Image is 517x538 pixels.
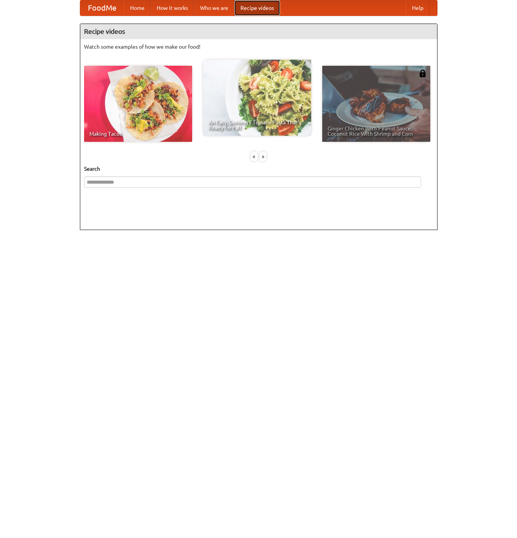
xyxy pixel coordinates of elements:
span: Making Tacos [89,131,187,136]
p: Watch some examples of how we make our food! [84,43,433,51]
img: 483408.png [419,70,426,77]
a: How it works [151,0,194,16]
h4: Recipe videos [80,24,437,39]
a: Home [124,0,151,16]
div: « [251,152,258,161]
span: An Easy, Summery Tomato Pasta That's Ready for Fall [208,120,306,130]
a: Help [406,0,430,16]
a: An Easy, Summery Tomato Pasta That's Ready for Fall [203,60,311,136]
a: Recipe videos [234,0,280,16]
h5: Search [84,165,433,173]
a: Who we are [194,0,234,16]
div: » [259,152,266,161]
a: FoodMe [80,0,124,16]
a: Making Tacos [84,66,192,142]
